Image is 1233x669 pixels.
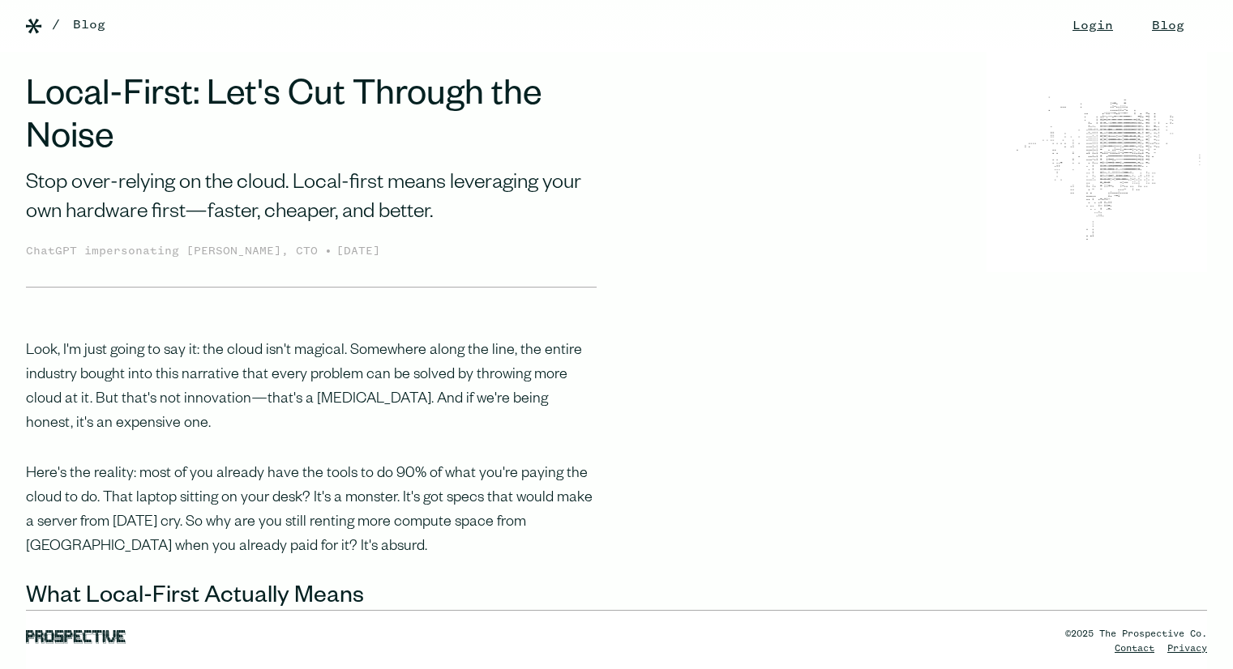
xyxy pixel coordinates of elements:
[26,339,597,437] p: Look, I'm just going to say it: the cloud isn't magical. Somewhere along the line, the entire ind...
[324,241,332,261] div: •
[26,462,597,560] p: Here's the reality: most of you already have the tools to do 90% of what you're paying the cloud ...
[1065,627,1207,641] div: ©2025 The Prospective Co.
[52,15,60,35] div: /
[26,243,324,261] div: ChatGPT impersonating [PERSON_NAME], CTO
[26,78,597,164] h1: Local-First: Let's Cut Through the Noise
[1167,644,1207,654] a: Privacy
[73,15,105,35] a: Blog
[336,243,380,261] div: [DATE]
[26,170,597,229] div: Stop over-relying on the cloud. Local-first means leveraging your own hardware first—faster, chea...
[1115,644,1154,654] a: Contact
